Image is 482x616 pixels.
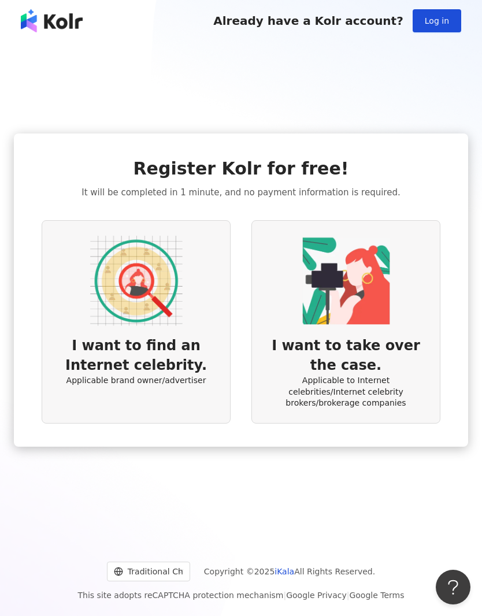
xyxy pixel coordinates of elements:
span: It will be completed in 1 minute, and no payment information is required. [81,185,400,199]
iframe: Help Scout Beacon - Open [436,570,470,604]
span: | [347,591,350,600]
span: Applicable brand owner/advertiser [66,375,206,387]
button: Log in [413,9,461,32]
span: This site adopts reCAPTCHA protection mechanism [78,588,405,602]
span: Already have a Kolr account? [213,14,403,28]
a: iKala [275,567,294,576]
span: I want to find an Internet celebrity. [56,336,216,375]
img: logo [21,9,83,32]
span: Applicable to Internet celebrities/Internet celebrity brokers/brokerage companies [266,375,426,409]
a: Google Terms [349,591,404,600]
img: KOL identity option [300,235,392,327]
div: Traditional Chinese [114,562,173,581]
span: I want to take over the case. [266,336,426,375]
span: Copyright © 2025 All Rights Reserved. [204,565,375,578]
span: Log in [425,16,449,25]
span: | [283,591,286,600]
span: Register Kolr for free! [134,157,349,181]
a: Google Privacy [286,591,347,600]
img: AD identity option [90,235,183,327]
